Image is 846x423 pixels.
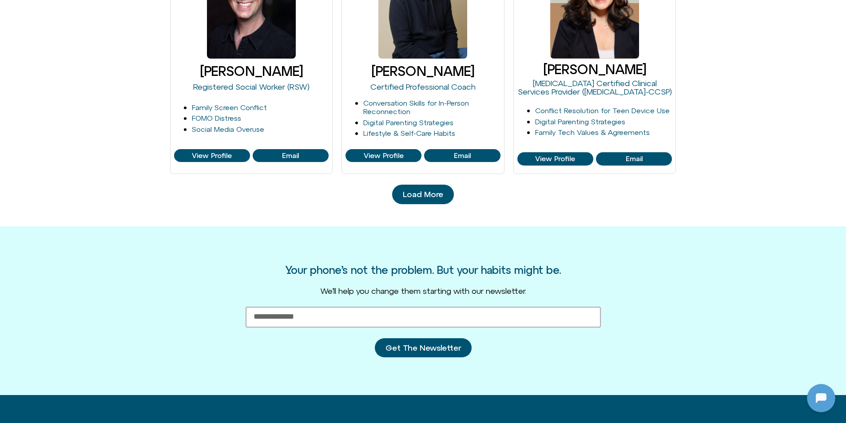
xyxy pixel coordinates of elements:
[200,63,303,79] a: [PERSON_NAME]
[807,384,835,412] iframe: Botpress
[282,152,299,160] span: Email
[424,149,500,162] a: View Profile of Mark Diamond
[375,338,472,358] button: Get The Newsletter
[192,114,241,122] a: FOMO Distress
[596,152,672,166] a: View Profile of Melina Viola
[192,152,232,160] span: View Profile
[535,107,670,115] a: Conflict Resolution for Teen Device Use
[174,149,250,162] a: View Profile of Larry Borins
[454,152,471,160] span: Email
[517,152,593,166] a: View Profile of Melina Viola
[192,125,264,133] a: Social Media Overuse
[518,79,672,97] a: [MEDICAL_DATA] Certified Clinical Services Provider ([MEDICAL_DATA]-CCSP)
[385,344,461,352] span: Get The Newsletter
[371,63,474,79] a: [PERSON_NAME]
[246,307,601,368] form: New Form
[192,103,267,111] a: Family Screen Conflict
[626,155,643,163] span: Email
[346,149,421,162] a: View Profile of Mark Diamond
[363,129,455,137] a: Lifestyle & Self-Care Habits
[370,82,476,91] a: Certified Professional Coach
[535,118,625,126] a: Digital Parenting Strategies
[535,155,575,163] span: View Profile
[403,190,443,199] span: Load More
[543,62,646,77] a: [PERSON_NAME]
[392,185,454,204] a: Load More
[320,286,526,296] span: We’ll help you change them starting with our newsletter.
[535,128,650,136] a: Family Tech Values & Agreements
[363,99,469,115] a: Conversation Skills for In-Person Reconnection
[193,82,310,91] a: Registered Social Worker (RSW)
[286,264,561,276] h3: Your phone’s not the problem. But your habits might be.
[363,119,453,127] a: Digital Parenting Strategies
[364,152,404,160] span: View Profile
[253,149,329,162] a: View Profile of Larry Borins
